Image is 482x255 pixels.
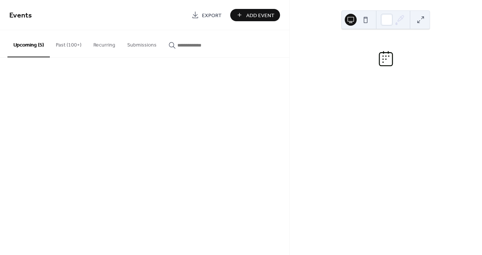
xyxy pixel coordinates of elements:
button: Past (100+) [50,30,87,57]
a: Export [186,9,227,21]
button: Recurring [87,30,121,57]
span: Add Event [246,12,274,19]
button: Upcoming (5) [7,30,50,57]
span: Export [202,12,222,19]
button: Add Event [230,9,280,21]
button: Submissions [121,30,163,57]
span: Events [9,8,32,23]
